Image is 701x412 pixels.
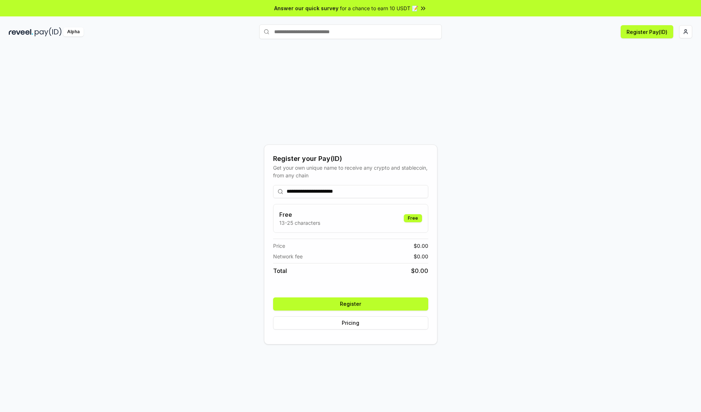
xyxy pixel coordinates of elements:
[274,4,338,12] span: Answer our quick survey
[621,25,673,38] button: Register Pay(ID)
[9,27,33,36] img: reveel_dark
[273,164,428,179] div: Get your own unique name to receive any crypto and stablecoin, from any chain
[273,316,428,330] button: Pricing
[273,253,303,260] span: Network fee
[279,210,320,219] h3: Free
[35,27,62,36] img: pay_id
[411,266,428,275] span: $ 0.00
[273,297,428,311] button: Register
[279,219,320,227] p: 13-25 characters
[340,4,418,12] span: for a chance to earn 10 USDT 📝
[273,242,285,250] span: Price
[404,214,422,222] div: Free
[414,242,428,250] span: $ 0.00
[414,253,428,260] span: $ 0.00
[273,154,428,164] div: Register your Pay(ID)
[273,266,287,275] span: Total
[63,27,84,36] div: Alpha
